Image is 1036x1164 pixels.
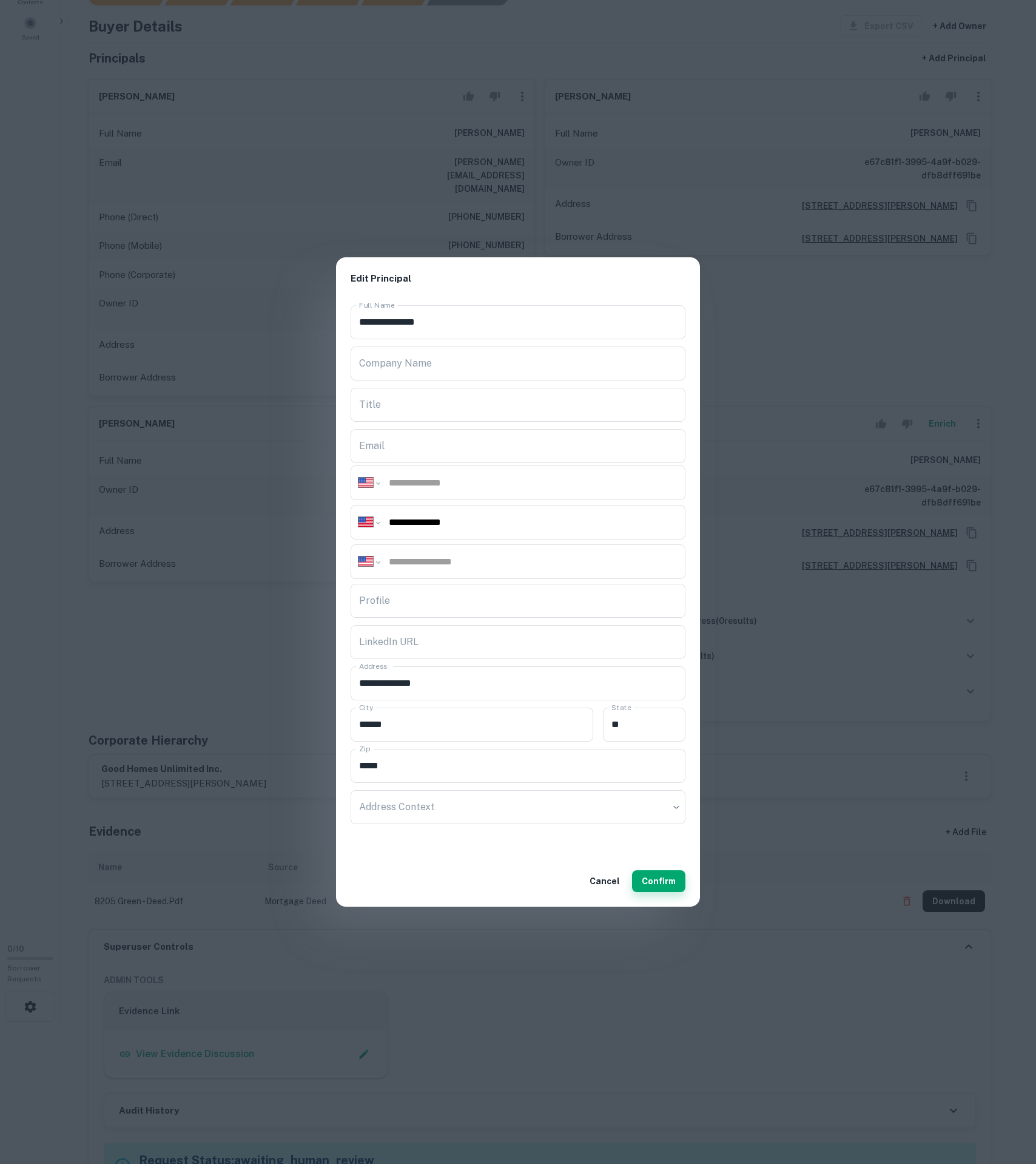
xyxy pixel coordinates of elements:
[359,661,387,671] label: Address
[611,702,631,712] label: State
[975,1067,1036,1125] iframe: Chat Widget
[351,790,685,824] div: ​
[359,702,373,712] label: City
[632,870,685,892] button: Confirm
[359,743,370,754] label: Zip
[585,870,625,892] button: Cancel
[359,300,395,310] label: Full Name
[336,257,700,300] h2: Edit Principal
